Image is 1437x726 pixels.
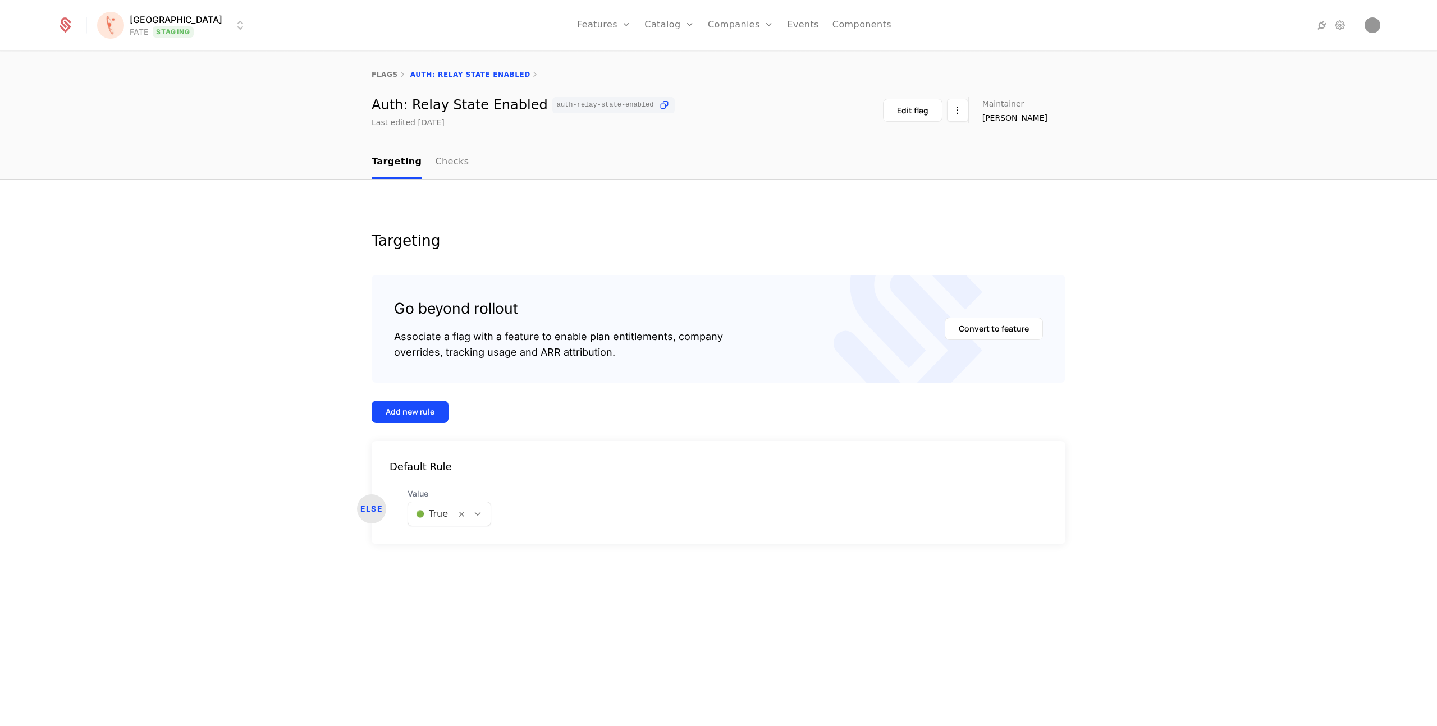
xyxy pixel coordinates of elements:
span: auth-relay-state-enabled [557,102,654,108]
button: Convert to feature [945,318,1043,340]
div: Edit flag [897,105,928,116]
div: Add new rule [386,406,434,417]
img: Darko Milosevic [1365,17,1380,33]
a: Targeting [372,146,422,179]
div: Last edited [DATE] [372,117,445,128]
button: Edit flag [883,99,942,122]
span: Staging [153,26,194,38]
button: Select action [947,99,968,122]
div: Go beyond rollout [394,297,723,320]
div: ELSE [357,494,386,523]
a: Integrations [1315,19,1329,32]
div: Default Rule [372,459,1065,475]
img: Florence [97,12,124,39]
span: [GEOGRAPHIC_DATA] [130,13,222,26]
span: Value [408,488,491,499]
button: Select environment [100,13,247,38]
span: [PERSON_NAME] [982,112,1047,123]
span: Maintainer [982,100,1024,108]
a: Settings [1333,19,1347,32]
ul: Choose Sub Page [372,146,469,179]
div: FATE [130,26,148,38]
button: Open user button [1365,17,1380,33]
a: Checks [435,146,469,179]
div: Targeting [372,233,1065,248]
a: flags [372,71,398,79]
button: Add new rule [372,401,449,423]
nav: Main [372,146,1065,179]
div: Associate a flag with a feature to enable plan entitlements, company overrides, tracking usage an... [394,329,723,360]
div: Auth: Relay State Enabled [372,97,675,113]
